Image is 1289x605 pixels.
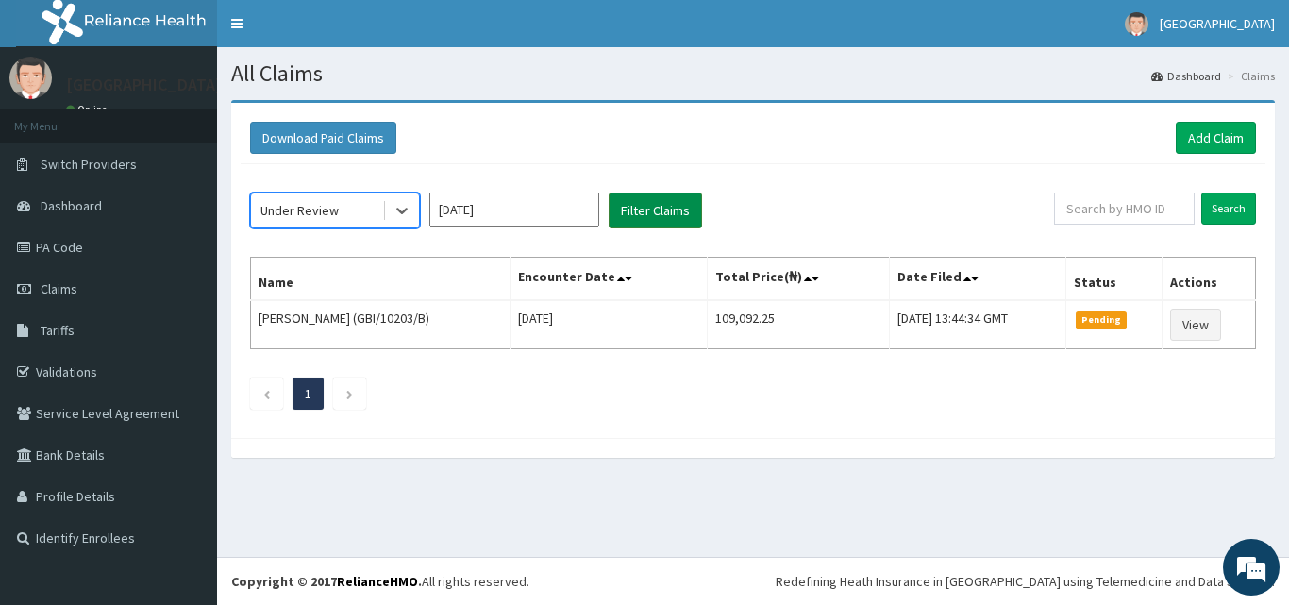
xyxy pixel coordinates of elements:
[1151,68,1221,84] a: Dashboard
[337,573,418,590] a: RelianceHMO
[66,76,222,93] p: [GEOGRAPHIC_DATA]
[305,385,311,402] a: Page 1 is your current page
[262,385,271,402] a: Previous page
[1201,193,1256,225] input: Search
[251,258,511,301] th: Name
[1076,311,1128,328] span: Pending
[1054,193,1195,225] input: Search by HMO ID
[708,258,890,301] th: Total Price(₦)
[511,300,708,349] td: [DATE]
[231,573,422,590] strong: Copyright © 2017 .
[217,557,1289,605] footer: All rights reserved.
[251,300,511,349] td: [PERSON_NAME] (GBI/10203/B)
[41,197,102,214] span: Dashboard
[1065,258,1162,301] th: Status
[260,201,339,220] div: Under Review
[66,103,111,116] a: Online
[1125,12,1148,36] img: User Image
[1170,309,1221,341] a: View
[9,57,52,99] img: User Image
[41,280,77,297] span: Claims
[1176,122,1256,154] a: Add Claim
[345,385,354,402] a: Next page
[708,300,890,349] td: 109,092.25
[890,300,1065,349] td: [DATE] 13:44:34 GMT
[1160,15,1275,32] span: [GEOGRAPHIC_DATA]
[890,258,1065,301] th: Date Filed
[41,322,75,339] span: Tariffs
[429,193,599,227] input: Select Month and Year
[250,122,396,154] button: Download Paid Claims
[231,61,1275,86] h1: All Claims
[1163,258,1256,301] th: Actions
[609,193,702,228] button: Filter Claims
[41,156,137,173] span: Switch Providers
[776,572,1275,591] div: Redefining Heath Insurance in [GEOGRAPHIC_DATA] using Telemedicine and Data Science!
[511,258,708,301] th: Encounter Date
[1223,68,1275,84] li: Claims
